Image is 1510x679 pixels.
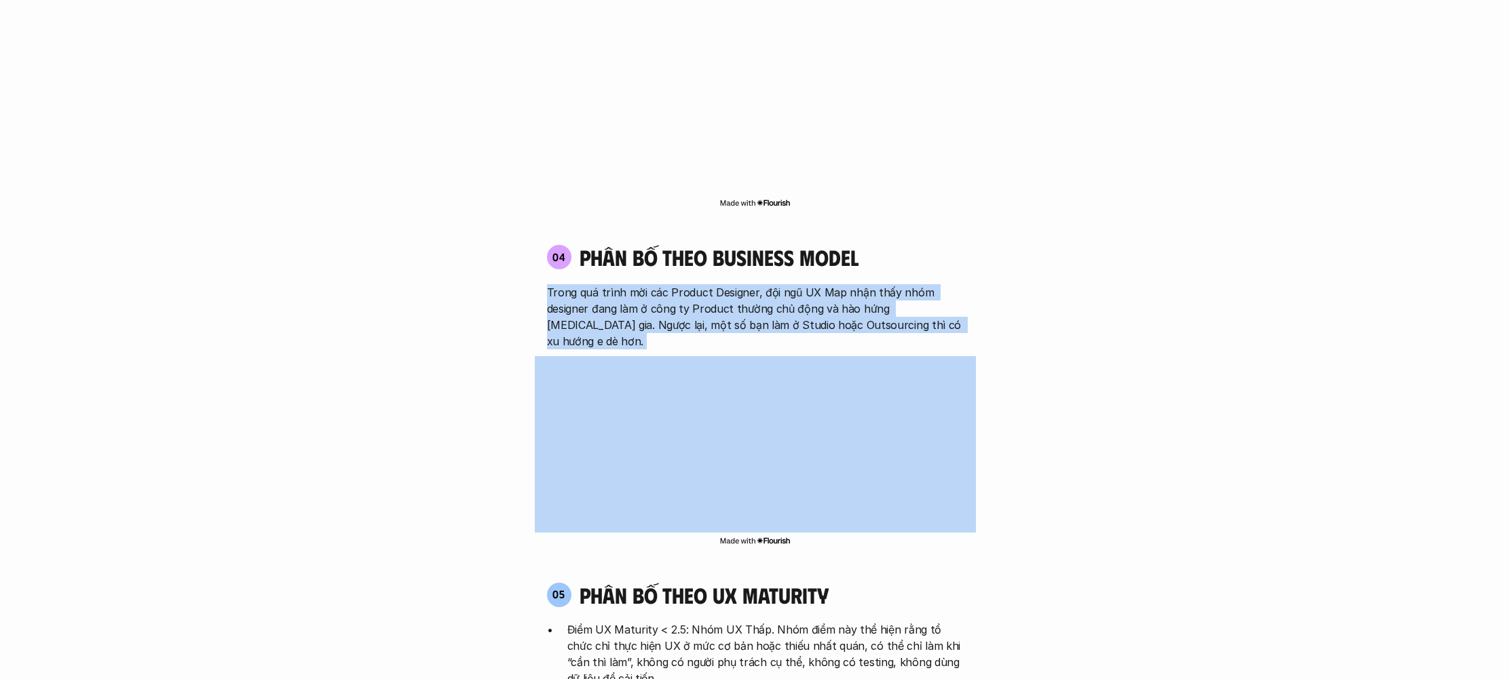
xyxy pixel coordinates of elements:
h4: phân bố theo ux maturity [580,582,829,608]
p: 05 [552,589,565,600]
p: Trong quá trình mời các Product Designer, đội ngũ UX Map nhận thấy nhóm designer đang làm ở công ... [547,284,964,349]
img: Made with Flourish [719,535,791,546]
iframe: Interactive or visual content [535,356,976,532]
h4: phân bố theo business model [580,244,858,270]
p: 04 [552,252,566,263]
img: Made with Flourish [719,197,791,208]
